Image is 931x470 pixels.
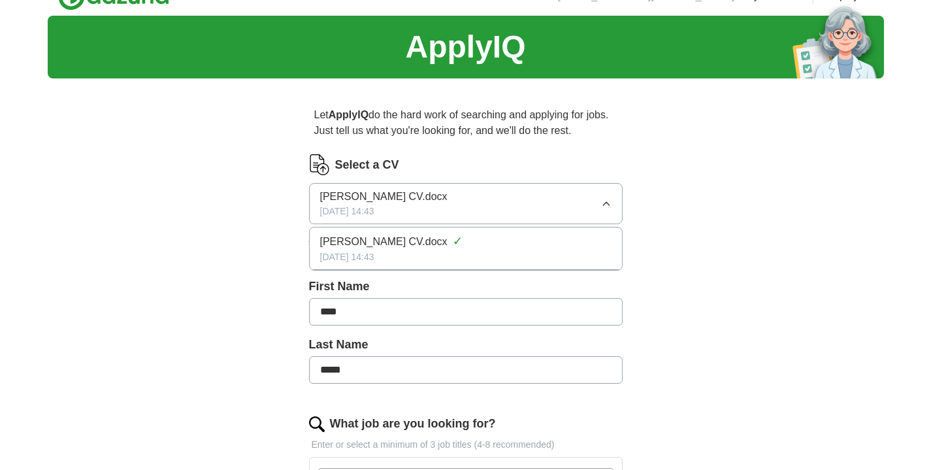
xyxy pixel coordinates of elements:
[329,109,368,120] strong: ApplyIQ
[309,438,623,452] p: Enter or select a minimum of 3 job titles (4-8 recommended)
[309,336,623,354] label: Last Name
[309,416,325,432] img: search.png
[309,102,623,144] p: Let do the hard work of searching and applying for jobs. Just tell us what you're looking for, an...
[309,154,330,175] img: CV Icon
[320,189,448,205] span: [PERSON_NAME] CV.docx
[320,234,448,250] span: [PERSON_NAME] CV.docx
[330,415,496,433] label: What job are you looking for?
[320,205,374,218] span: [DATE] 14:43
[309,183,623,224] button: [PERSON_NAME] CV.docx[DATE] 14:43
[320,250,612,264] div: [DATE] 14:43
[405,24,525,71] h1: ApplyIQ
[309,278,623,295] label: First Name
[335,156,399,174] label: Select a CV
[453,233,463,250] span: ✓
